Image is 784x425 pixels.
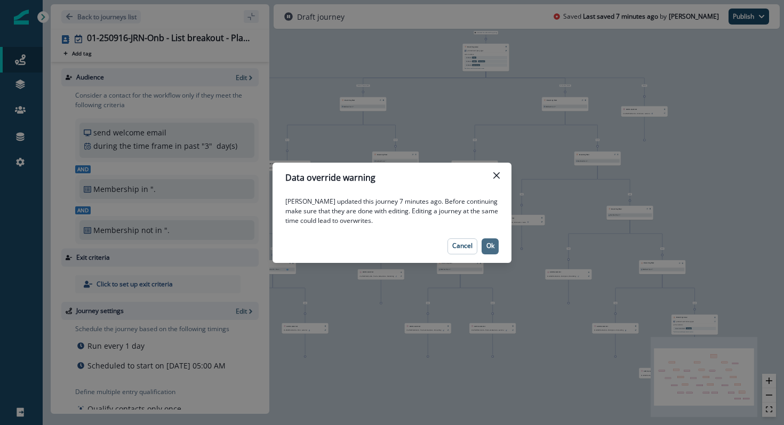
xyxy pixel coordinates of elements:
[285,171,375,184] p: Data override warning
[482,238,499,254] button: Ok
[452,242,473,250] p: Cancel
[486,242,494,250] p: Ok
[447,238,477,254] button: Cancel
[285,197,499,226] p: [PERSON_NAME] updated this journey 7 minutes ago. Before continuing make sure that they are done ...
[488,167,505,184] button: Close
